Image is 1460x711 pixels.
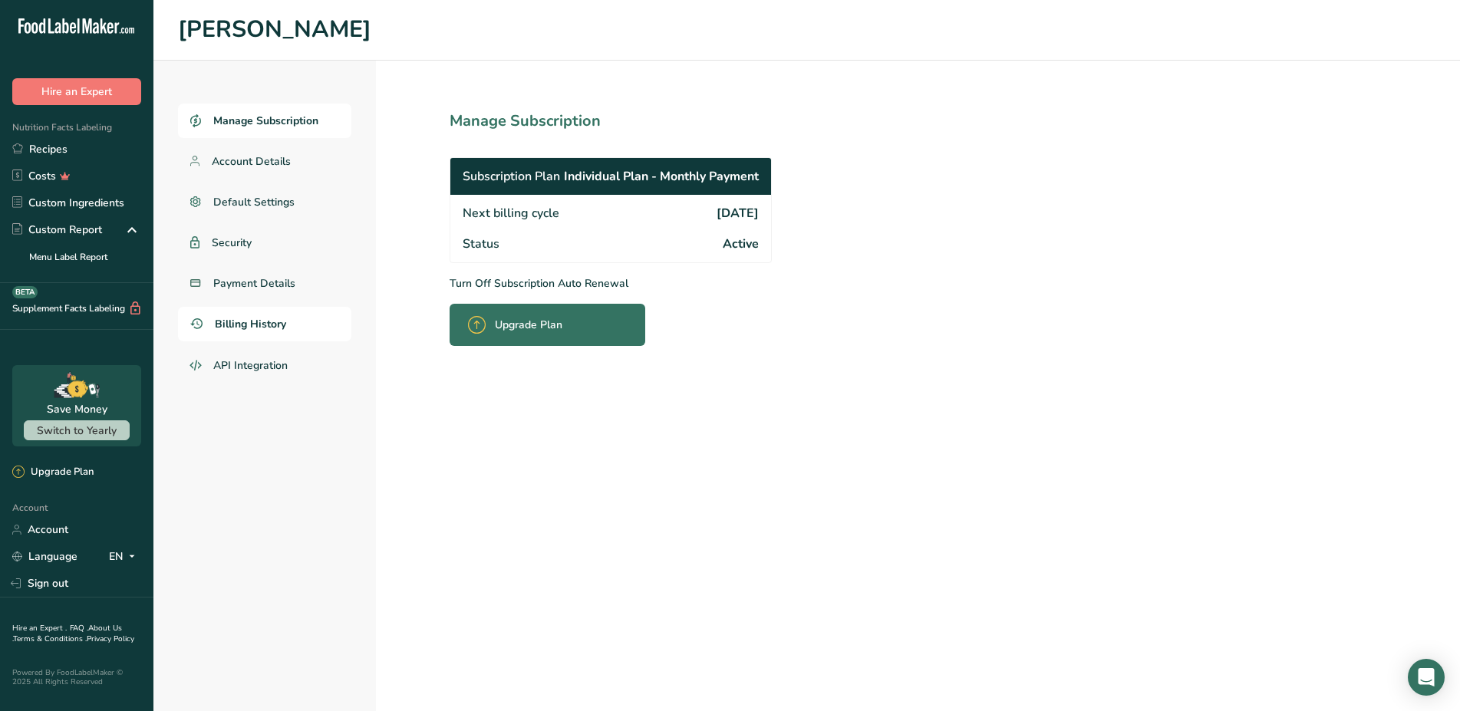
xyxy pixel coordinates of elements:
span: Upgrade Plan [495,317,562,333]
a: Security [178,225,351,260]
a: Default Settings [178,185,351,219]
span: Manage Subscription [213,113,318,129]
h1: [PERSON_NAME] [178,12,1435,48]
a: Language [12,543,77,570]
a: Privacy Policy [87,634,134,644]
a: API Integration [178,347,351,384]
div: Custom Report [12,222,102,238]
span: Individual Plan - Monthly Payment [564,167,759,186]
a: Terms & Conditions . [13,634,87,644]
button: Switch to Yearly [24,420,130,440]
p: Turn Off Subscription Auto Renewal [450,275,839,291]
a: FAQ . [70,623,88,634]
span: Billing History [215,316,286,332]
a: Manage Subscription [178,104,351,138]
div: EN [109,548,141,566]
a: About Us . [12,623,122,644]
span: Account Details [212,153,291,170]
div: Open Intercom Messenger [1408,659,1445,696]
button: Hire an Expert [12,78,141,105]
a: Account Details [178,144,351,179]
span: Payment Details [213,275,295,291]
span: Subscription Plan [463,167,560,186]
span: API Integration [213,357,288,374]
span: Active [723,235,759,253]
div: Upgrade Plan [12,465,94,480]
a: Hire an Expert . [12,623,67,634]
span: [DATE] [717,204,759,222]
span: Status [463,235,499,253]
a: Payment Details [178,266,351,301]
div: BETA [12,286,38,298]
a: Billing History [178,307,351,341]
h1: Manage Subscription [450,110,839,133]
span: Switch to Yearly [37,423,117,438]
span: Default Settings [213,194,295,210]
span: Security [212,235,252,251]
div: Save Money [47,401,107,417]
span: Next billing cycle [463,204,559,222]
div: Powered By FoodLabelMaker © 2025 All Rights Reserved [12,668,141,686]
